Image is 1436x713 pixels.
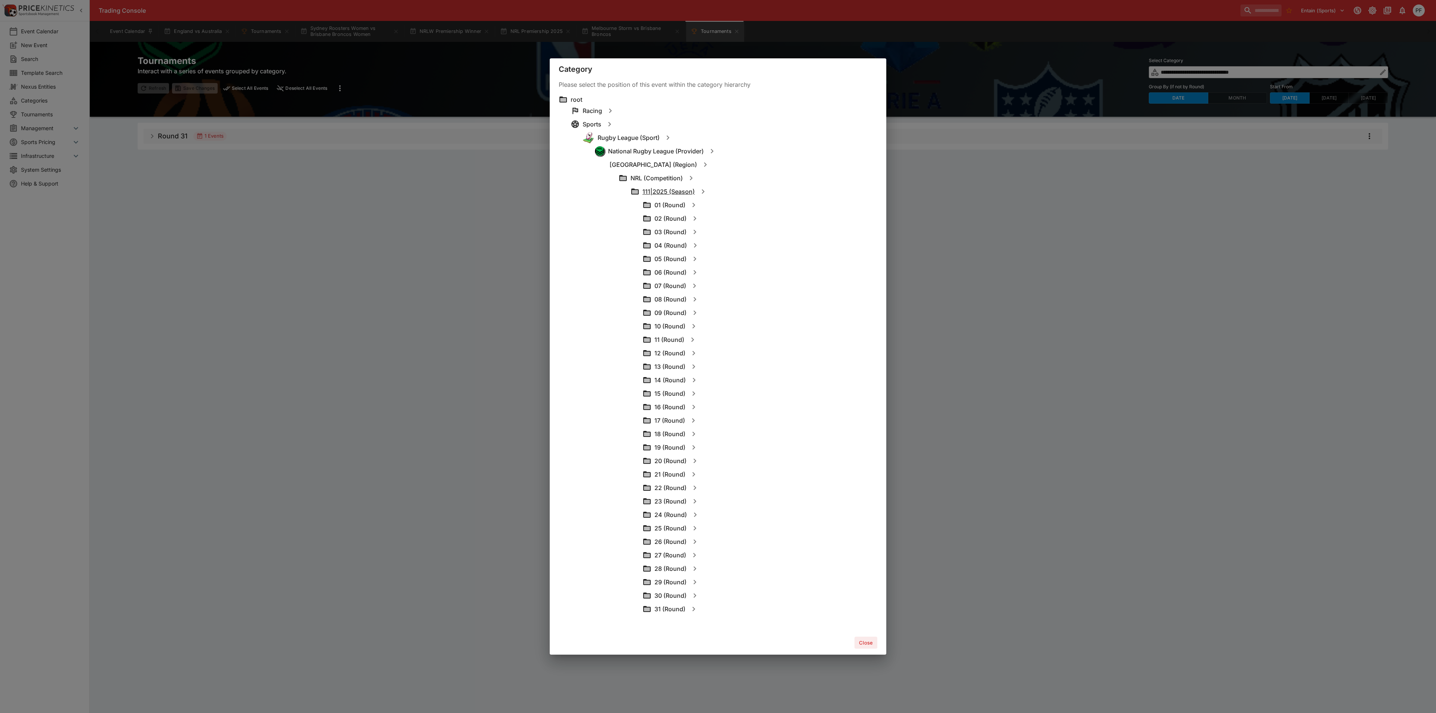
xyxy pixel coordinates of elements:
h6: [GEOGRAPHIC_DATA] (Region) [610,161,697,169]
h6: 26 (Round) [654,538,687,546]
div: Category [550,58,886,80]
h6: 21 (Round) [654,471,685,478]
h6: National Rugby League (Provider) [608,147,704,155]
button: Close [854,637,877,649]
h6: 01 (Round) [654,201,685,209]
h6: 18 (Round) [654,430,685,438]
h6: 11 (Round) [654,336,684,344]
h6: 12 (Round) [654,349,685,357]
h6: 31 (Round) [654,605,685,613]
h6: 16 (Round) [654,403,685,411]
h6: 23 (Round) [654,498,687,505]
h6: 07 (Round) [654,282,686,290]
h6: 30 (Round) [654,592,687,600]
h6: Rugby League (Sport) [598,134,660,142]
h6: 19 (Round) [654,444,685,452]
h6: Sports [583,120,601,128]
h6: 03 (Round) [654,228,687,236]
h6: 22 (Round) [654,484,687,492]
h6: 27 (Round) [654,551,686,559]
h6: 29 (Round) [654,578,687,586]
h6: root [571,96,582,104]
p: Please select the position of this event within the category hierarchy [559,80,877,89]
h6: 24 (Round) [654,511,687,519]
div: National Rugby League [595,146,605,156]
h6: 04 (Round) [654,242,687,250]
img: nrl.png [595,146,605,156]
h6: 06 (Round) [654,269,687,276]
h6: 02 (Round) [654,215,687,223]
h6: 20 (Round) [654,457,687,465]
h6: 05 (Round) [654,255,687,263]
h6: 25 (Round) [654,524,687,532]
h6: NRL (Competition) [630,174,683,182]
h6: 15 (Round) [654,390,685,398]
h6: 09 (Round) [654,309,687,317]
h6: 13 (Round) [654,363,685,371]
h6: 14 (Round) [654,376,686,384]
h6: 28 (Round) [654,565,687,573]
h6: 08 (Round) [654,296,687,303]
h6: Racing [583,107,602,115]
h6: 111|2025 (Season) [642,188,695,196]
img: rugby_league.png [583,132,595,144]
h6: 17 (Round) [654,417,685,425]
h6: 10 (Round) [654,322,685,330]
